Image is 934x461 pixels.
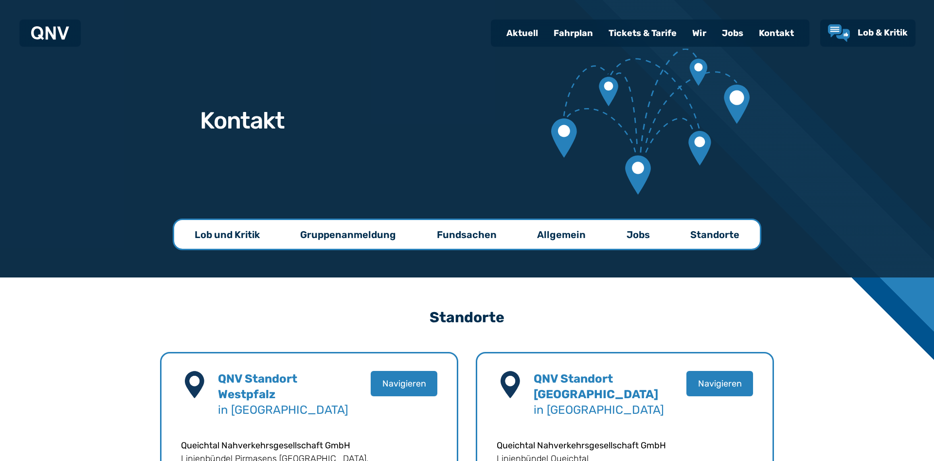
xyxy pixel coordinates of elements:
a: QNV Logo [31,23,69,43]
span: Lob & Kritik [858,27,908,38]
img: Verbundene Kartenmarkierungen [551,49,750,195]
a: Gruppenanmeldung [281,220,415,249]
p: Queichtal Nahverkehrsgesellschaft GmbH [181,439,437,452]
a: Fahrplan [546,20,601,46]
h4: in [GEOGRAPHIC_DATA] [218,371,348,418]
img: QNV Logo [31,26,69,40]
a: Lob & Kritik [828,24,908,42]
a: Jobs [607,220,669,249]
a: Lob und Kritik [175,220,279,249]
a: Standorte [671,220,759,249]
a: Tickets & Tarife [601,20,684,46]
p: Queichtal Nahverkehrsgesellschaft GmbH [497,439,753,452]
button: Navigieren [371,371,437,396]
button: Navigieren [686,371,753,396]
a: Wir [684,20,714,46]
a: Jobs [714,20,751,46]
p: Lob und Kritik [195,228,260,241]
p: Jobs [627,228,650,241]
p: Allgemein [537,228,586,241]
a: Fundsachen [417,220,516,249]
a: Kontakt [751,20,802,46]
p: Gruppenanmeldung [300,228,396,241]
h4: in [GEOGRAPHIC_DATA] [534,371,664,418]
h3: Standorte [160,300,774,334]
a: Allgemein [518,220,605,249]
p: Fundsachen [437,228,497,241]
b: QNV Standort Westpfalz [218,372,297,401]
p: Standorte [690,228,739,241]
a: Aktuell [499,20,546,46]
h1: Kontakt [200,109,285,132]
b: QNV Standort [GEOGRAPHIC_DATA] [534,372,658,401]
